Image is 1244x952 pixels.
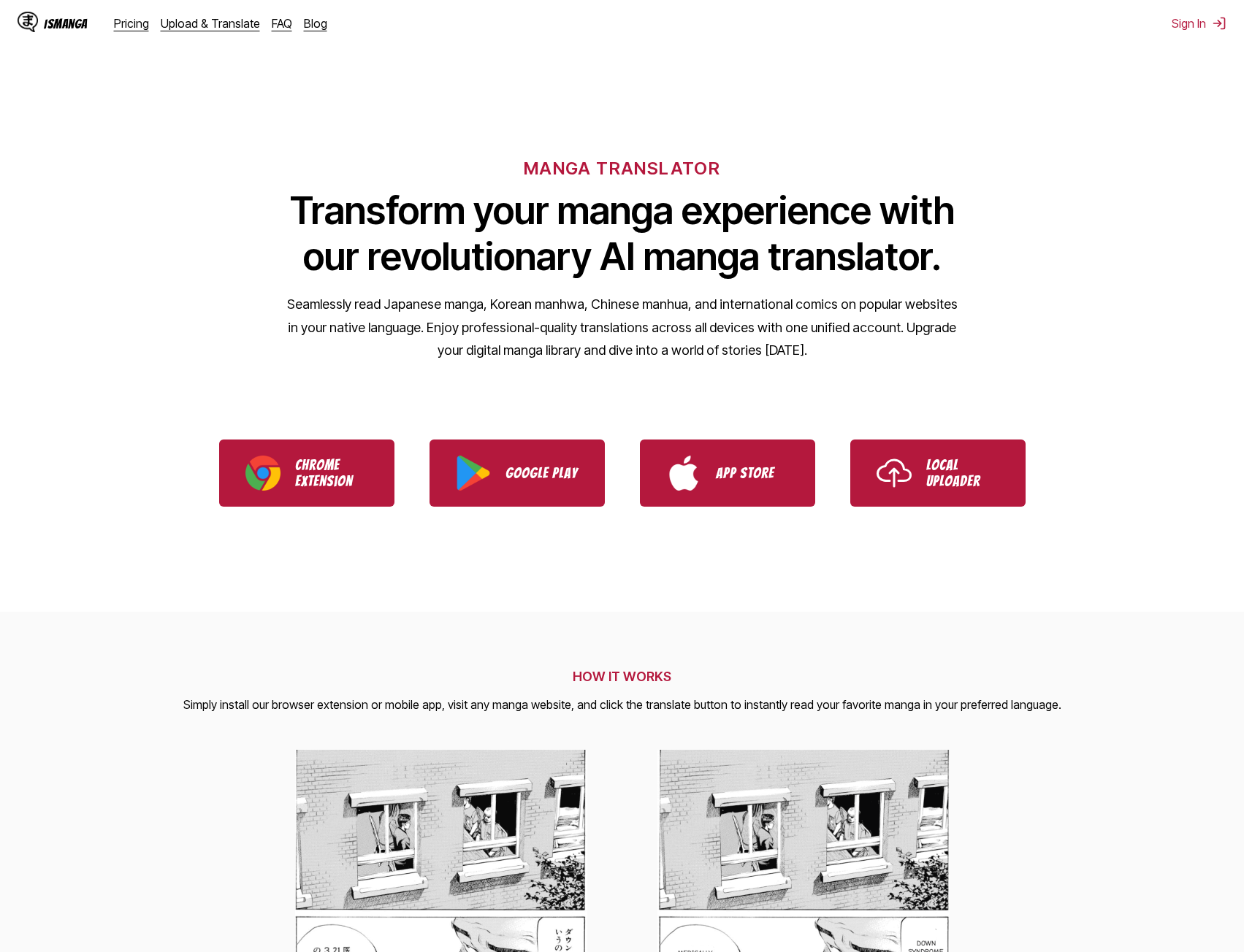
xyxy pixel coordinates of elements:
img: Chrome logo [245,456,281,491]
button: Sign In [1172,16,1226,31]
a: Download IsManga from App Store [640,439,815,507]
img: Upload icon [877,456,912,491]
a: Pricing [114,16,149,31]
p: Chrome Extension [295,457,368,489]
img: App Store logo [666,456,701,491]
img: Google Play logo [456,456,491,491]
img: Sign out [1212,16,1226,31]
a: Download IsManga from Google Play [430,439,605,507]
p: Google Play [505,465,579,481]
a: Use IsManga Local Uploader [850,439,1026,507]
p: Simply install our browser extension or mobile app, visit any manga website, and click the transl... [183,696,1061,715]
img: IsManga Logo [18,12,38,32]
a: FAQ [272,16,292,31]
a: IsManga LogoIsManga [18,12,114,35]
h1: Transform your manga experience with our revolutionary AI manga translator. [286,188,958,280]
h6: MANGA TRANSLATOR [524,158,720,179]
a: Upload & Translate [161,16,260,31]
p: Seamlessly read Japanese manga, Korean manhwa, Chinese manhua, and international comics on popula... [286,293,958,362]
h2: HOW IT WORKS [183,669,1061,684]
a: Download IsManga Chrome Extension [219,439,394,507]
div: IsManga [44,17,88,31]
p: App Store [716,465,789,481]
p: Local Uploader [926,457,999,489]
a: Blog [304,16,327,31]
